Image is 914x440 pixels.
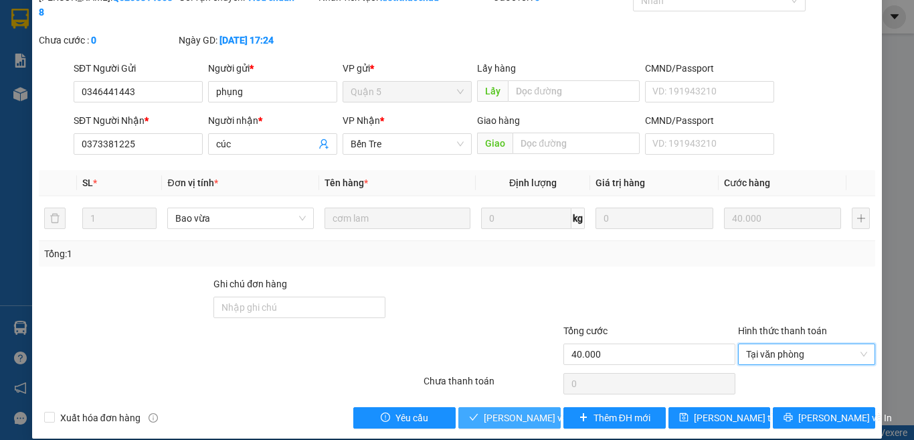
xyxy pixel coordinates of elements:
[213,279,287,289] label: Ghi chú đơn hàng
[484,411,612,425] span: [PERSON_NAME] và Giao hàng
[477,80,508,102] span: Lấy
[208,113,337,128] div: Người nhận
[477,115,520,126] span: Giao hàng
[579,413,588,423] span: plus
[74,113,203,128] div: SĐT Người Nhận
[39,33,176,48] div: Chưa cước :
[508,80,640,102] input: Dọc đường
[784,413,793,423] span: printer
[55,411,146,425] span: Xuất hóa đơn hàng
[149,413,158,423] span: info-circle
[458,407,561,429] button: check[PERSON_NAME] và Giao hàng
[167,177,217,188] span: Đơn vị tính
[82,177,93,188] span: SL
[645,113,774,128] div: CMND/Passport
[477,133,513,154] span: Giao
[213,297,385,318] input: Ghi chú đơn hàng
[469,413,478,423] span: check
[571,208,585,229] span: kg
[852,208,870,229] button: plus
[351,134,464,154] span: Bến Tre
[351,82,464,102] span: Quận 5
[422,374,562,397] div: Chưa thanh toán
[353,407,456,429] button: exclamation-circleYêu cầu
[513,133,640,154] input: Dọc đường
[773,407,875,429] button: printer[PERSON_NAME] và In
[219,35,274,46] b: [DATE] 17:24
[208,61,337,76] div: Người gửi
[694,411,801,425] span: [PERSON_NAME] thay đổi
[175,208,305,228] span: Bao vừa
[91,35,96,46] b: 0
[724,177,770,188] span: Cước hàng
[325,177,368,188] span: Tên hàng
[645,61,774,76] div: CMND/Passport
[179,33,316,48] div: Ngày GD:
[381,413,390,423] span: exclamation-circle
[798,411,892,425] span: [PERSON_NAME] và In
[318,139,329,149] span: user-add
[44,246,354,261] div: Tổng: 1
[593,411,650,425] span: Thêm ĐH mới
[724,208,842,229] input: 0
[74,61,203,76] div: SĐT Người Gửi
[563,325,608,336] span: Tổng cước
[563,407,666,429] button: plusThêm ĐH mới
[746,344,867,364] span: Tại văn phòng
[509,177,557,188] span: Định lượng
[679,413,689,423] span: save
[738,325,827,336] label: Hình thức thanh toán
[668,407,771,429] button: save[PERSON_NAME] thay đổi
[596,177,645,188] span: Giá trị hàng
[477,63,516,74] span: Lấy hàng
[325,208,470,229] input: VD: Bàn, Ghế
[596,208,713,229] input: 0
[343,115,380,126] span: VP Nhận
[44,208,66,229] button: delete
[343,61,472,76] div: VP gửi
[395,411,428,425] span: Yêu cầu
